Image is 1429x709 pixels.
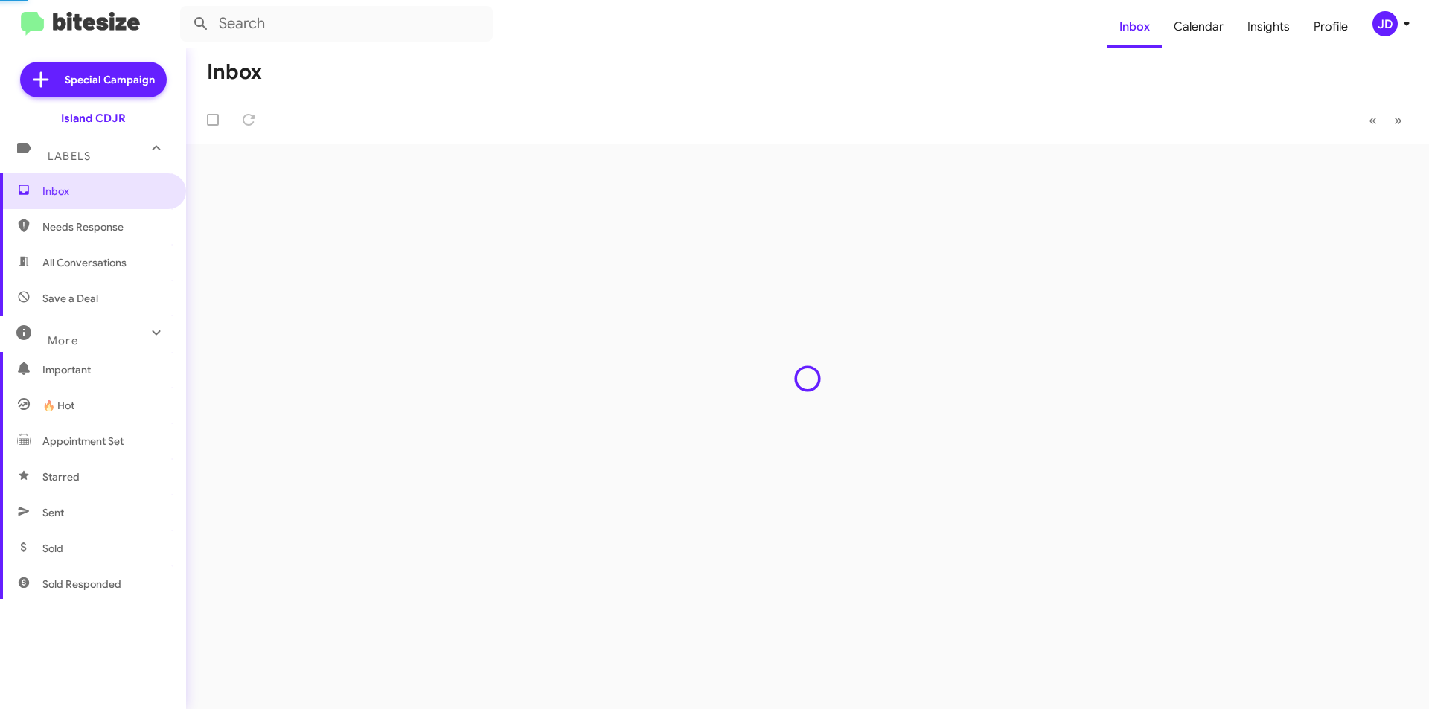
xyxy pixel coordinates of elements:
[42,291,98,306] span: Save a Deal
[42,184,169,199] span: Inbox
[180,6,493,42] input: Search
[207,60,262,84] h1: Inbox
[1394,111,1402,129] span: »
[20,62,167,97] a: Special Campaign
[42,541,63,556] span: Sold
[65,72,155,87] span: Special Campaign
[42,219,169,234] span: Needs Response
[42,362,169,377] span: Important
[1385,105,1411,135] button: Next
[1372,11,1398,36] div: JD
[1360,11,1413,36] button: JD
[1360,105,1386,135] button: Previous
[61,111,126,126] div: Island CDJR
[42,255,127,270] span: All Conversations
[42,434,124,449] span: Appointment Set
[1107,5,1162,48] a: Inbox
[1162,5,1235,48] a: Calendar
[42,398,74,413] span: 🔥 Hot
[42,577,121,591] span: Sold Responded
[1361,105,1411,135] nav: Page navigation example
[48,334,78,347] span: More
[42,469,80,484] span: Starred
[48,150,91,163] span: Labels
[1302,5,1360,48] a: Profile
[1235,5,1302,48] a: Insights
[42,505,64,520] span: Sent
[1369,111,1377,129] span: «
